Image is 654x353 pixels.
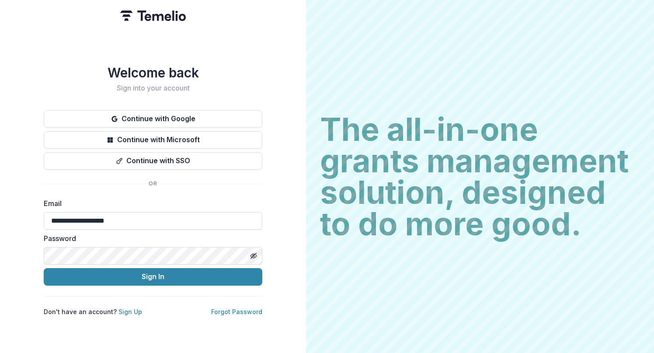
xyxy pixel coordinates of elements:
label: Email [44,198,257,209]
h1: Welcome back [44,65,262,80]
button: Sign In [44,268,262,286]
a: Forgot Password [211,308,262,315]
button: Continue with Microsoft [44,131,262,149]
p: Don't have an account? [44,307,142,316]
a: Sign Up [118,308,142,315]
button: Continue with SSO [44,152,262,170]
button: Toggle password visibility [247,249,261,263]
img: Temelio [120,10,186,21]
label: Password [44,233,257,244]
h2: Sign into your account [44,84,262,92]
button: Continue with Google [44,110,262,128]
